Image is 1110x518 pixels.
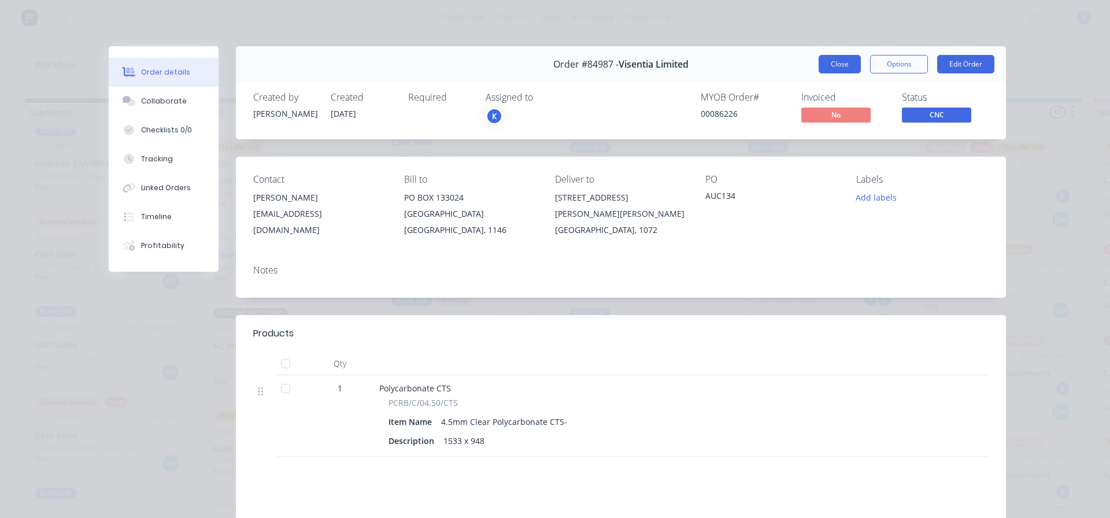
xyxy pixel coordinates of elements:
[388,413,436,430] div: Item Name
[109,202,219,231] button: Timeline
[555,174,687,185] div: Deliver to
[253,206,386,238] div: [EMAIL_ADDRESS][DOMAIN_NAME]
[555,190,687,222] div: [STREET_ADDRESS][PERSON_NAME][PERSON_NAME]
[109,231,219,260] button: Profitability
[486,92,601,103] div: Assigned to
[555,222,687,238] div: [GEOGRAPHIC_DATA], 1072
[902,92,989,103] div: Status
[109,58,219,87] button: Order details
[937,55,994,73] button: Edit Order
[850,190,903,205] button: Add labels
[305,352,375,375] div: Qty
[253,92,317,103] div: Created by
[902,108,971,122] span: CNC
[555,190,687,238] div: [STREET_ADDRESS][PERSON_NAME][PERSON_NAME][GEOGRAPHIC_DATA], 1072
[109,87,219,116] button: Collaborate
[141,240,184,251] div: Profitability
[109,173,219,202] button: Linked Orders
[379,383,451,394] span: Polycarbonate CTS
[141,212,172,222] div: Timeline
[404,222,536,238] div: [GEOGRAPHIC_DATA], 1146
[331,108,356,119] span: [DATE]
[801,92,888,103] div: Invoiced
[338,382,342,394] span: 1
[870,55,928,73] button: Options
[388,432,439,449] div: Description
[404,190,536,222] div: PO BOX 133024 [GEOGRAPHIC_DATA]
[902,108,971,125] button: CNC
[705,190,838,206] div: AUC134
[801,108,871,122] span: No
[141,96,187,106] div: Collaborate
[331,92,394,103] div: Created
[141,154,173,164] div: Tracking
[141,183,191,193] div: Linked Orders
[856,174,989,185] div: Labels
[705,174,838,185] div: PO
[408,92,472,103] div: Required
[404,190,536,238] div: PO BOX 133024 [GEOGRAPHIC_DATA][GEOGRAPHIC_DATA], 1146
[253,174,386,185] div: Contact
[404,174,536,185] div: Bill to
[109,145,219,173] button: Tracking
[253,327,294,341] div: Products
[141,125,192,135] div: Checklists 0/0
[819,55,861,73] button: Close
[253,108,317,120] div: [PERSON_NAME]
[109,116,219,145] button: Checklists 0/0
[436,413,572,430] div: 4.5mm Clear Polycarbonate CTS-
[141,67,190,77] div: Order details
[388,397,458,409] span: PCRB/C/04.50/CTS
[701,108,787,120] div: 00086226
[619,59,689,70] span: Visentia Limited
[553,59,619,70] span: Order #84987 -
[253,190,386,206] div: [PERSON_NAME]
[253,265,989,276] div: Notes
[253,190,386,238] div: [PERSON_NAME][EMAIL_ADDRESS][DOMAIN_NAME]
[439,432,489,449] div: 1533 x 948
[701,92,787,103] div: MYOB Order #
[486,108,503,125] button: K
